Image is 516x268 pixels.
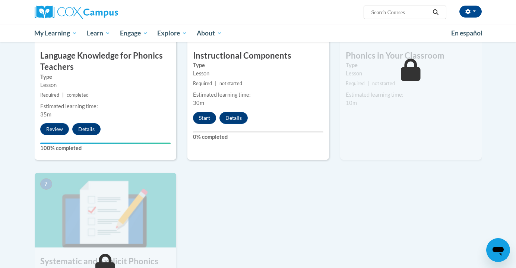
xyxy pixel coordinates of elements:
div: Main menu [23,25,493,42]
span: Engage [120,29,148,38]
span: Learn [87,29,110,38]
span: | [368,81,369,86]
button: Details [72,123,101,135]
div: Lesson [346,69,476,78]
label: 100% completed [40,144,171,152]
h3: Instructional Components [187,50,329,62]
div: Lesson [40,81,171,89]
div: Your progress [40,143,171,144]
label: Type [193,61,323,69]
span: 35m [40,111,51,118]
a: Cox Campus [35,6,176,19]
div: Estimated learning time: [193,91,323,99]
span: not started [219,81,242,86]
span: | [215,81,216,86]
span: | [62,92,64,98]
div: Estimated learning time: [40,102,171,110]
img: Cox Campus [35,6,118,19]
a: Explore [152,25,192,42]
span: not started [372,81,395,86]
button: Details [219,112,248,124]
div: Lesson [193,69,323,78]
span: Required [346,81,365,86]
iframe: Button to launch messaging window [486,238,510,262]
span: My Learning [34,29,77,38]
span: 10m [346,100,357,106]
a: Learn [82,25,115,42]
label: Type [346,61,476,69]
span: About [197,29,222,38]
label: Type [40,73,171,81]
span: 30m [193,100,204,106]
a: About [192,25,227,42]
input: Search Courses [370,8,430,17]
button: Start [193,112,216,124]
div: Estimated learning time: [346,91,476,99]
a: Engage [115,25,153,42]
button: Search [430,8,441,17]
span: Explore [157,29,187,38]
span: 7 [40,178,52,190]
button: Account Settings [459,6,482,18]
h3: Language Knowledge for Phonics Teachers [35,50,176,73]
label: 0% completed [193,133,323,141]
button: Review [40,123,69,135]
span: Required [40,92,59,98]
h3: Phonics in Your Classroom [340,50,482,62]
a: My Learning [30,25,82,42]
img: Course Image [35,173,176,247]
a: En español [446,25,487,41]
span: En español [451,29,482,37]
span: completed [67,92,89,98]
span: Required [193,81,212,86]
